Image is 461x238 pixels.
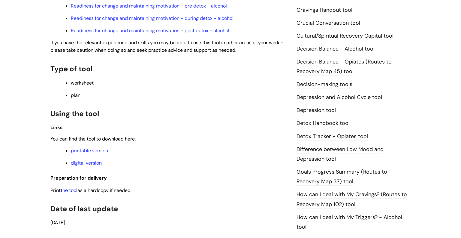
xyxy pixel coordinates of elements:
a: Depression and Alcohol Cycle tool [297,94,382,101]
span: Links [50,124,63,131]
a: Cravings Handout tool [297,6,352,14]
a: the tool [61,187,77,193]
span: worksheet [71,80,94,86]
span: If you have the relevant experience and skills you may be able to use this tool in other areas of... [50,39,283,53]
a: Decision Balance - Alcohol tool [297,45,375,53]
a: Readiness for change and maintaining motivation - post detox - alcohol [71,27,229,34]
a: Cultural/Spiritual Recovery Capital tool [297,32,393,40]
a: Goals Progress Summary (Routes to Recovery Map 37) tool [297,168,387,186]
span: plan [71,92,80,98]
a: printable version [71,147,108,154]
a: Readiness for change and maintaining motivation - pre detox - alcohol [71,3,227,9]
span: Type of tool [50,64,92,73]
span: You can find the tool to download here: [50,136,136,142]
span: Using the tool [50,109,99,118]
a: Readiness for change and maintaining motivation - during detox - alcohol [71,15,234,21]
span: Date of last update [50,204,118,213]
a: How can I deal with My Cravings? (Routes to Recovery Map 102) tool [297,191,407,208]
a: Difference between Low Mood and Depression tool [297,146,384,163]
a: digital version [71,160,102,166]
a: Decision Balance - Opiates (Routes to Recovery Map 45) tool [297,58,392,76]
span: Print as a hardcopy if needed. [50,187,131,193]
span: [DATE] [50,219,65,226]
span: Preparation for delivery [50,175,107,181]
a: How can I deal with My Triggers? - Alcohol tool [297,214,402,231]
a: Detox Handbook tool [297,119,350,127]
a: Crucial Conversation tool [297,19,360,27]
a: Depression tool [297,107,336,114]
a: Decision-making tools [297,81,352,88]
a: Detox Tracker - Opiates tool [297,133,368,141]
